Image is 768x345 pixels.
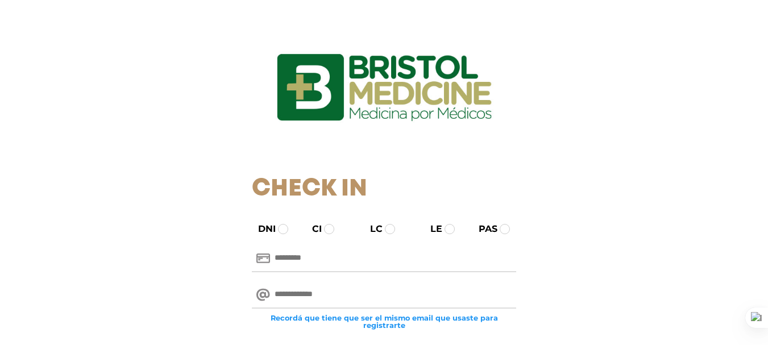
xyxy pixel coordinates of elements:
[360,222,383,236] label: LC
[252,175,516,203] h1: Check In
[252,314,516,329] small: Recordá que tiene que ser el mismo email que usaste para registrarte
[420,222,442,236] label: LE
[468,222,497,236] label: PAS
[248,222,276,236] label: DNI
[302,222,322,236] label: CI
[231,14,538,161] img: logo_ingresarbristol.jpg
